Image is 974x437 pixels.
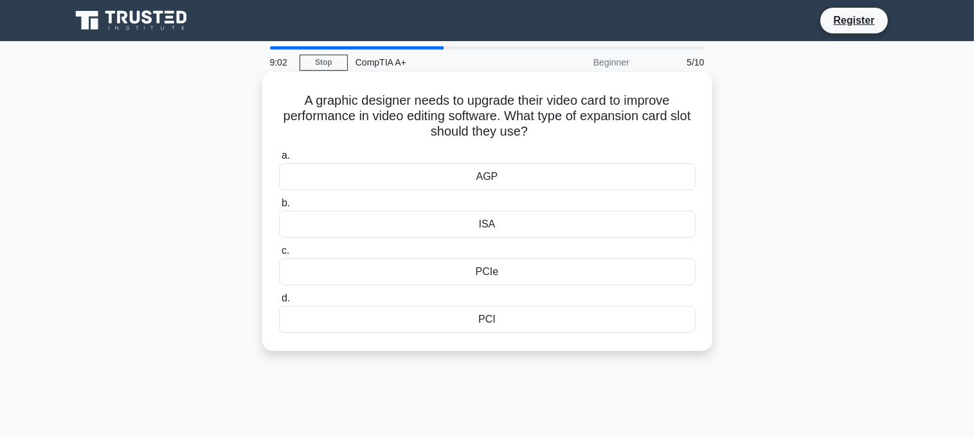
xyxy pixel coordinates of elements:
span: c. [282,245,289,256]
div: PCI [279,306,696,333]
div: AGP [279,163,696,190]
span: d. [282,292,290,303]
div: 9:02 [262,49,300,75]
h5: A graphic designer needs to upgrade their video card to improve performance in video editing soft... [278,93,697,140]
span: b. [282,197,290,208]
div: ISA [279,211,696,238]
div: PCIe [279,258,696,285]
span: a. [282,150,290,161]
div: 5/10 [637,49,712,75]
div: CompTIA A+ [348,49,525,75]
a: Register [825,12,882,28]
div: Beginner [525,49,637,75]
a: Stop [300,55,348,71]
